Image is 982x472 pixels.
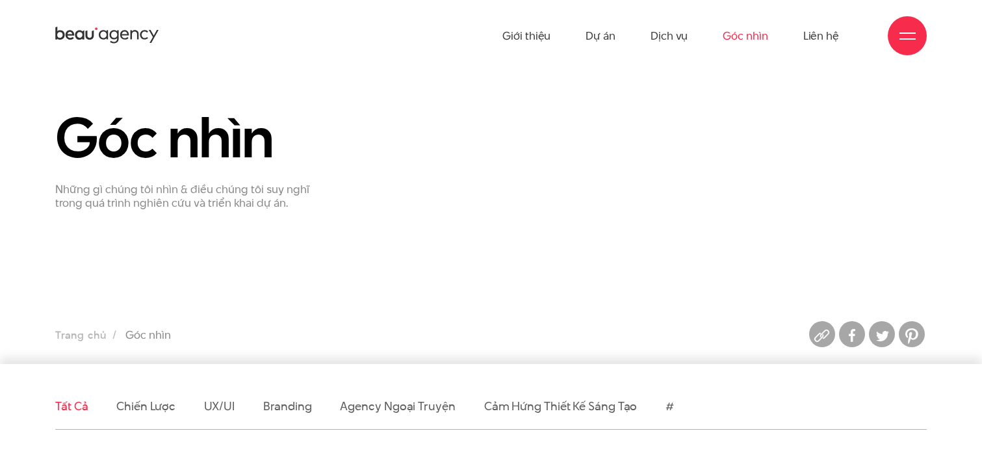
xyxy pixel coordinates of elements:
[55,398,88,414] a: Tất cả
[340,398,455,414] a: Agency ngoại truyện
[263,398,311,414] a: Branding
[116,398,175,414] a: Chiến lược
[55,183,333,210] p: Những gì chúng tôi nhìn & điều chúng tôi suy nghĩ trong quá trình nghiên cứu và triển khai dự án.
[204,398,235,414] a: UX/UI
[665,398,674,414] a: #
[484,398,638,414] a: Cảm hứng thiết kế sáng tạo
[55,328,106,343] a: Trang chủ
[55,107,333,167] h1: Góc nhìn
